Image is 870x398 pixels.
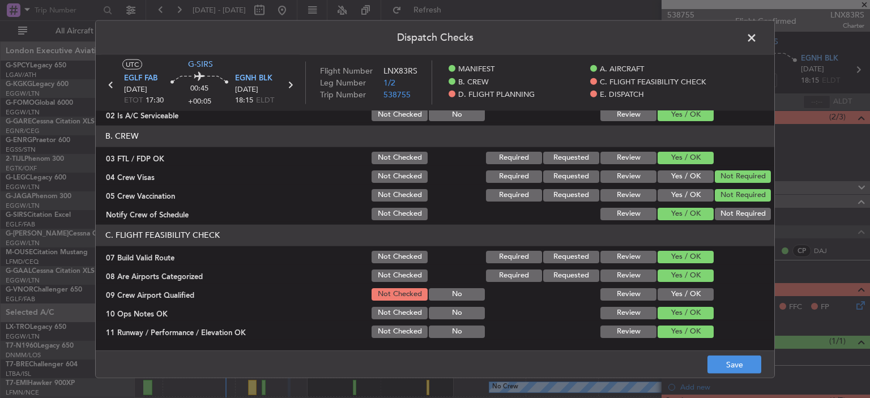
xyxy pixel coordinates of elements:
button: Not Required [715,207,771,220]
button: Yes / OK [658,269,714,281]
button: Yes / OK [658,189,714,201]
button: Save [707,356,761,374]
button: Yes / OK [658,207,714,220]
button: Not Required [715,170,771,182]
button: Yes / OK [658,325,714,337]
button: Yes / OK [658,306,714,319]
span: C. FLIGHT FEASIBILITY CHECK [600,77,706,88]
button: Yes / OK [658,288,714,300]
button: Yes / OK [658,108,714,121]
button: Yes / OK [658,250,714,263]
button: Not Required [715,189,771,201]
button: Yes / OK [658,151,714,164]
button: Yes / OK [658,170,714,182]
header: Dispatch Checks [96,20,774,54]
